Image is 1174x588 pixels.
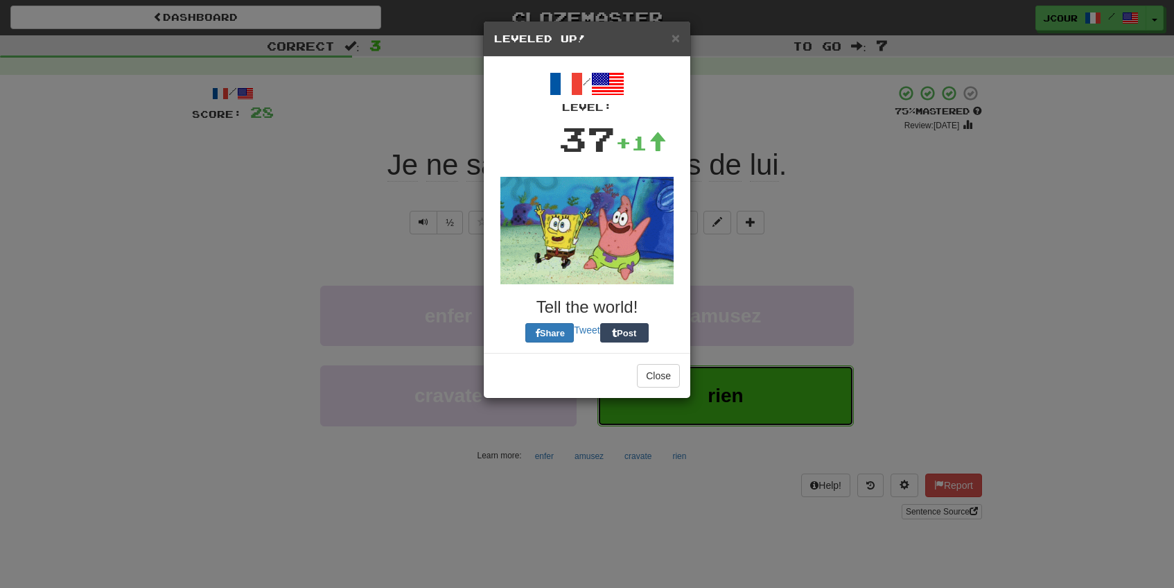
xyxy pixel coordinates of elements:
[500,177,674,284] img: spongebob-53e4afb176f15ec50bbd25504a55505dc7932d5912ae3779acb110eb58d89fe3.gif
[494,298,680,316] h3: Tell the world!
[494,32,680,46] h5: Leveled Up!
[559,114,615,163] div: 37
[672,30,680,46] span: ×
[637,364,680,388] button: Close
[615,129,667,157] div: +1
[494,101,680,114] div: Level:
[525,323,574,343] button: Share
[600,323,649,343] button: Post
[672,31,680,45] button: Close
[574,325,599,336] a: Tweet
[494,67,680,114] div: /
